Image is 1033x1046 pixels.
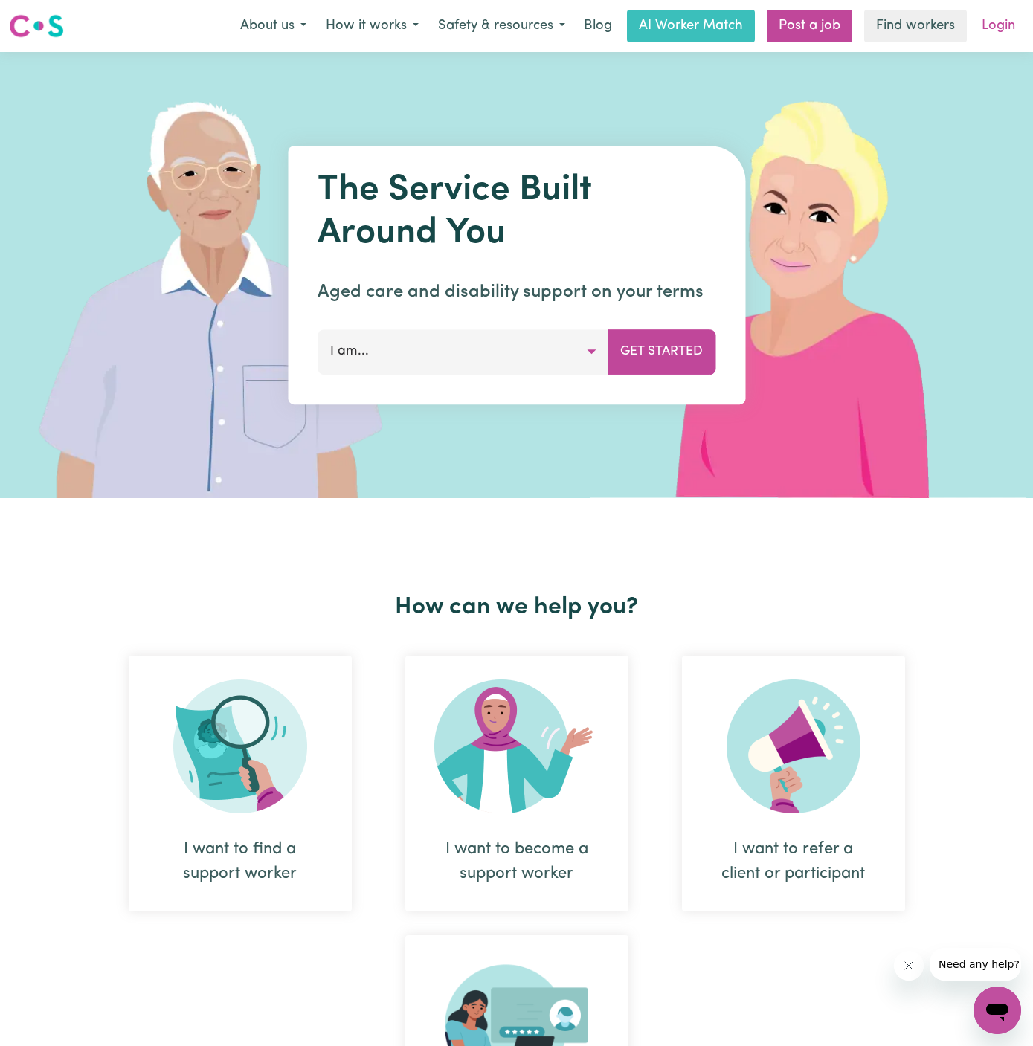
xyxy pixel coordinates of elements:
[575,10,621,42] a: Blog
[608,329,715,374] button: Get Started
[316,10,428,42] button: How it works
[434,679,599,813] img: Become Worker
[318,279,715,306] p: Aged care and disability support on your terms
[441,837,593,886] div: I want to become a support worker
[129,656,352,911] div: I want to find a support worker
[9,13,64,39] img: Careseekers logo
[894,951,924,981] iframe: Close message
[428,10,575,42] button: Safety & resources
[231,10,316,42] button: About us
[318,170,715,255] h1: The Service Built Around You
[682,656,905,911] div: I want to refer a client or participant
[173,679,307,813] img: Search
[164,837,316,886] div: I want to find a support worker
[973,10,1024,42] a: Login
[405,656,628,911] div: I want to become a support worker
[930,948,1021,981] iframe: Message from company
[627,10,755,42] a: AI Worker Match
[767,10,852,42] a: Post a job
[9,9,64,43] a: Careseekers logo
[727,679,860,813] img: Refer
[974,987,1021,1034] iframe: Button to launch messaging window
[318,329,608,374] button: I am...
[102,593,932,622] h2: How can we help you?
[864,10,967,42] a: Find workers
[718,837,869,886] div: I want to refer a client or participant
